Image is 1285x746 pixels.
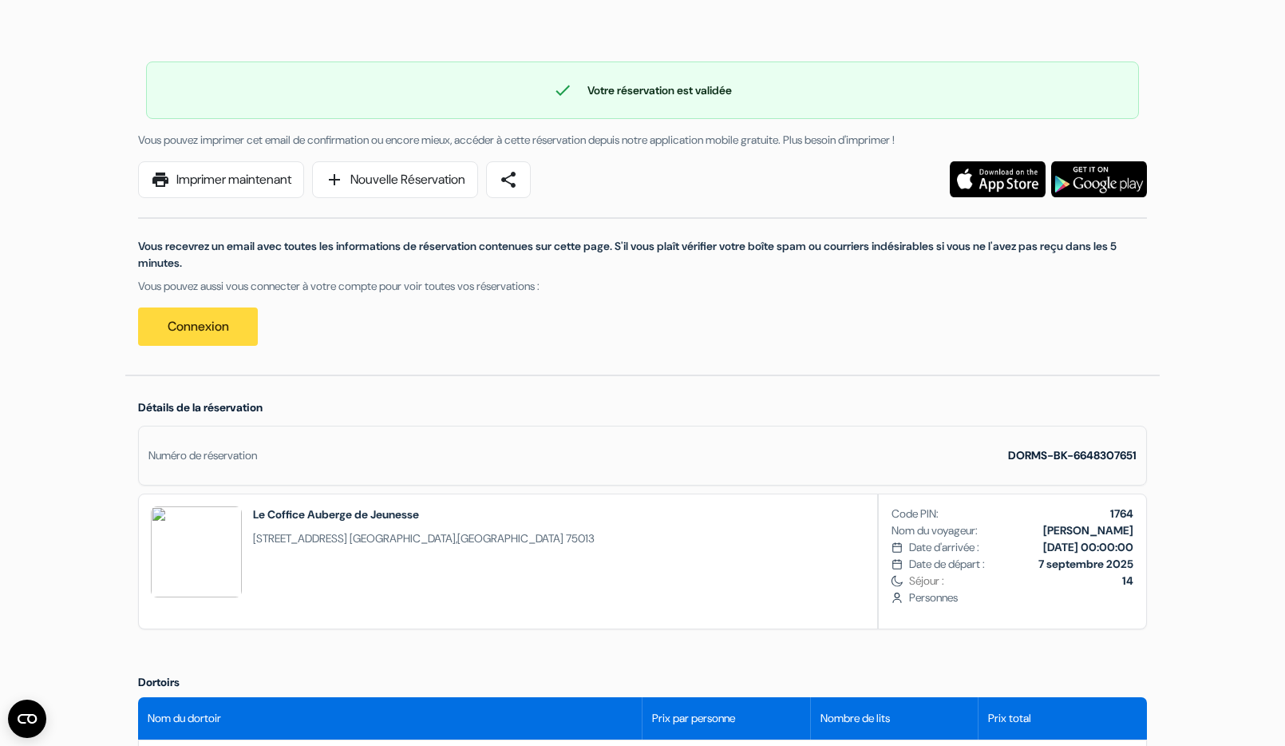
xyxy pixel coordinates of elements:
[148,710,221,727] span: Nom du dortoir
[457,531,563,546] span: [GEOGRAPHIC_DATA]
[499,170,518,189] span: share
[1038,557,1133,571] b: 7 septembre 2025
[566,531,595,546] span: 75013
[1008,448,1137,462] strong: DORMS-BK-6648307651
[8,700,46,738] button: Ouvrir le widget CMP
[147,81,1138,100] div: Votre réservation est validée
[138,278,1147,295] p: Vous pouvez aussi vous connecter à votre compte pour voir toutes vos réservations :
[892,506,939,522] span: Code PIN:
[350,531,456,546] span: [GEOGRAPHIC_DATA]
[151,170,170,189] span: print
[553,81,572,100] span: check
[325,170,344,189] span: add
[820,710,890,727] span: Nombre de lits
[138,133,895,147] span: Vous pouvez imprimer cet email de confirmation ou encore mieux, accéder à cette réservation depui...
[253,531,347,546] span: [STREET_ADDRESS]
[486,161,531,198] a: share
[909,573,1133,589] span: Séjour :
[652,710,735,727] span: Prix par personne
[151,506,242,597] img: UzVZZwM1AzkCMwZh
[253,530,595,547] span: ,
[138,675,180,689] span: Dortoirs
[909,589,1133,606] span: Personnes
[312,161,478,198] a: addNouvelle Réservation
[253,506,595,522] h2: Le Coffice Auberge de Jeunesse
[1122,573,1133,588] b: 14
[909,539,979,556] span: Date d'arrivée :
[950,161,1046,197] img: Téléchargez l'application gratuite
[138,400,263,415] span: Détails de la réservation
[1043,540,1133,554] b: [DATE] 00:00:00
[1043,523,1133,538] b: [PERSON_NAME]
[988,710,1031,727] span: Prix total
[138,161,304,198] a: printImprimer maintenant
[909,556,985,573] span: Date de départ :
[138,238,1147,272] p: Vous recevrez un email avec toutes les informations de réservation contenues sur cette page. S'il...
[1051,161,1147,197] img: Téléchargez l'application gratuite
[1110,506,1133,521] b: 1764
[138,308,258,346] a: Connexion
[148,447,257,464] div: Numéro de réservation
[892,522,978,539] span: Nom du voyageur:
